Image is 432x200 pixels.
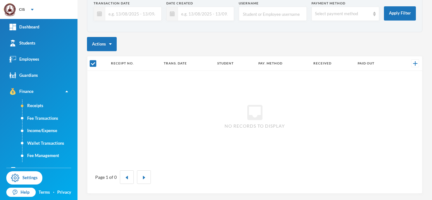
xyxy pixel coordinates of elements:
[22,112,77,125] a: Fee Transactions
[22,124,77,137] a: Income/Expense
[384,6,416,21] button: Apply Filter
[53,189,54,196] div: ·
[413,61,417,66] img: +
[9,24,39,30] div: Dashboard
[310,56,355,71] th: Received
[9,167,35,173] div: Subjects
[255,56,310,71] th: Pay. Method
[39,189,50,196] a: Terms
[312,1,380,6] div: Payment Method
[9,56,39,63] div: Employees
[87,37,117,51] button: Actions
[6,171,42,185] a: Settings
[22,137,77,150] a: Wallet Transactions
[355,56,396,71] th: Paid Out
[178,7,231,21] input: e.g. 13/08/2025 - 13/09/2025
[105,7,158,21] input: e.g. 13/08/2025 - 13/09/2025
[9,72,38,79] div: Guardians
[94,1,162,6] div: Transaction Date
[3,3,16,16] img: logo
[9,40,35,46] div: Students
[108,56,161,71] th: Receipt No.
[242,7,303,21] input: Student or Employee username
[225,123,285,129] span: No records to display
[19,7,25,12] div: CIS
[315,11,370,17] div: Select payment method
[166,1,234,6] div: Date Created
[6,188,36,197] a: Help
[22,149,77,162] a: Fee Management
[95,174,117,180] div: Page 1 of 0
[22,100,77,112] a: Receipts
[239,1,307,6] div: Username
[57,189,71,196] a: Privacy
[214,56,256,71] th: Student
[9,88,34,95] div: Finance
[161,56,214,71] th: Trans. Date
[245,102,265,123] i: inbox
